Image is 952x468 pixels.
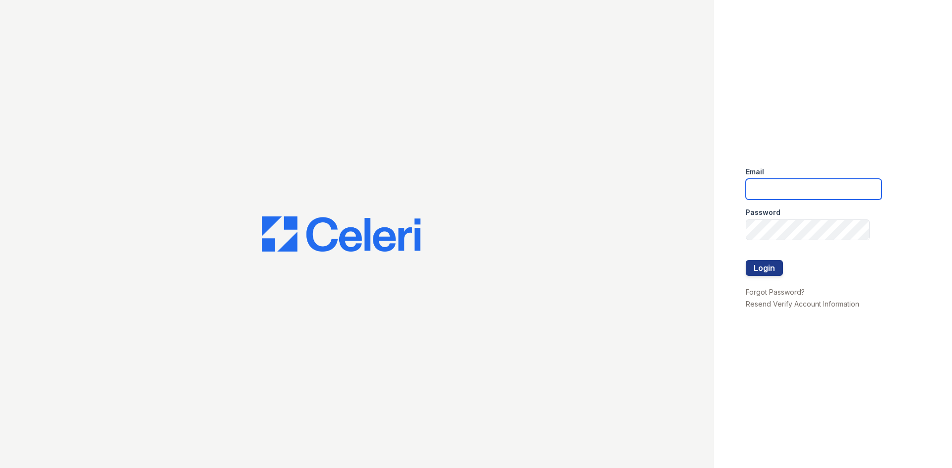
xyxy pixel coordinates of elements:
[746,288,805,296] a: Forgot Password?
[746,260,783,276] button: Login
[746,208,780,217] label: Password
[262,216,420,252] img: CE_Logo_Blue-a8612792a0a2168367f1c8372b55b34899dd931a85d93a1a3d3e32e68fde9ad4.png
[746,300,859,308] a: Resend Verify Account Information
[746,167,764,177] label: Email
